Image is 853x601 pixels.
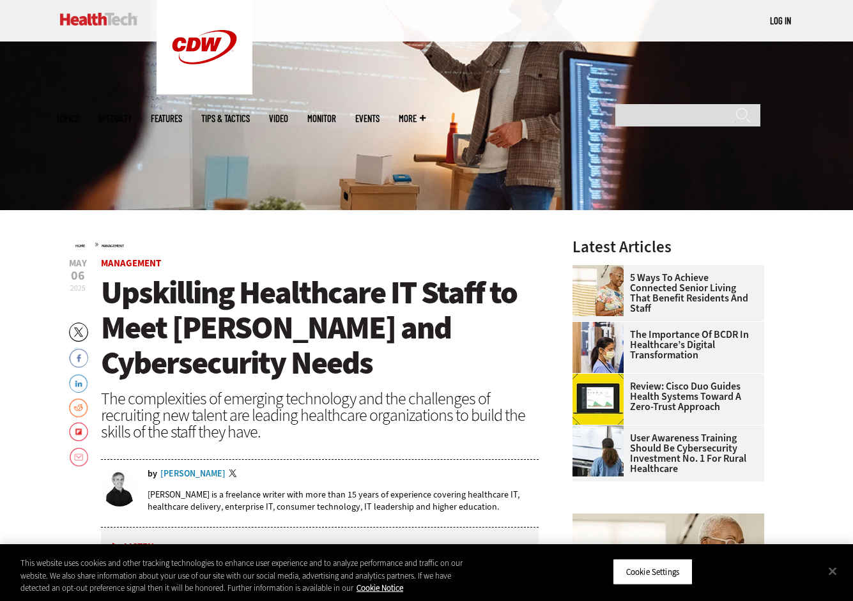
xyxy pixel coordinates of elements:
[112,542,154,552] button: Listen
[98,114,132,123] span: Specialty
[102,243,124,248] a: Management
[573,265,624,316] img: Networking Solutions for Senior Living
[573,381,757,412] a: Review: Cisco Duo Guides Health Systems Toward a Zero-Trust Approach
[307,114,336,123] a: MonITor
[75,243,85,248] a: Home
[573,322,624,373] img: Doctors reviewing tablet
[573,374,630,384] a: Cisco Duo
[613,558,693,585] button: Cookie Settings
[573,425,624,476] img: Doctors reviewing information boards
[162,541,190,552] div: duration
[101,271,517,384] span: Upskilling Healthcare IT Staff to Meet [PERSON_NAME] and Cybersecurity Needs
[573,239,764,255] h3: Latest Articles
[101,257,161,270] a: Management
[101,390,539,440] div: The complexities of emerging technology and the challenges of recruiting new talent are leading h...
[101,528,539,566] div: media player
[69,270,87,282] span: 06
[157,84,252,98] a: CDW
[573,273,757,314] a: 5 Ways to Achieve Connected Senior Living That Benefit Residents and Staff
[229,469,240,480] a: Twitter
[201,114,250,123] a: Tips & Tactics
[20,557,469,595] div: This website uses cookies and other tracking technologies to enhance user experience and to analy...
[770,14,791,27] div: User menu
[269,114,288,123] a: Video
[355,114,380,123] a: Events
[573,330,757,360] a: The Importance of BCDR in Healthcare’s Digital Transformation
[573,374,624,425] img: Cisco Duo
[573,265,630,275] a: Networking Solutions for Senior Living
[56,114,79,123] span: Topics
[818,557,847,585] button: Close
[148,489,539,513] p: [PERSON_NAME] is a freelance writer with more than 15 years of experience covering healthcare IT,...
[573,425,630,436] a: Doctors reviewing information boards
[357,582,403,593] a: More information about your privacy
[573,433,757,474] a: User Awareness Training Should Be Cybersecurity Investment No. 1 for Rural Healthcare
[101,469,138,506] img: Brian Eastwood
[573,322,630,332] a: Doctors reviewing tablet
[399,114,426,123] span: More
[69,259,87,268] span: May
[151,114,182,123] a: Features
[75,239,539,249] div: »
[70,283,86,293] span: 2025
[60,13,137,26] img: Home
[148,469,157,478] span: by
[160,469,226,478] a: [PERSON_NAME]
[770,15,791,26] a: Log in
